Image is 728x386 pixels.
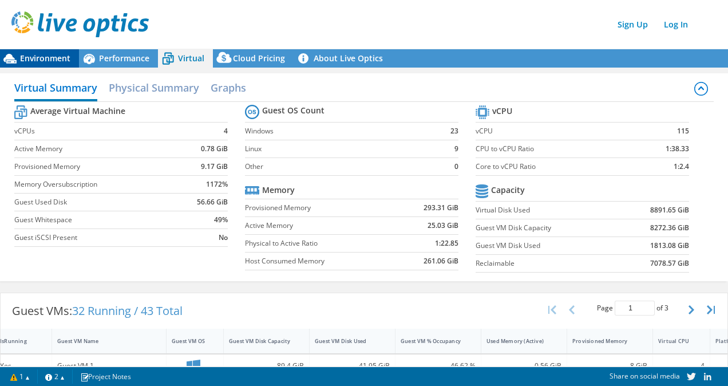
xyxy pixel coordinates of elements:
b: 0 [454,161,458,172]
label: Virtual Disk Used [476,204,620,216]
b: 9.17 GiB [201,161,228,172]
a: Sign Up [612,16,654,33]
div: 89.4 GiB [229,360,304,372]
div: 41.95 GiB [315,360,390,372]
label: Host Consumed Memory [245,255,397,267]
b: 7078.57 GiB [650,258,689,269]
div: 46.62 % [401,360,476,372]
b: 9 [454,143,458,155]
a: About Live Optics [294,49,391,68]
label: Guest VM Disk Used [476,240,620,251]
b: 8891.65 GiB [650,204,689,216]
div: Used Memory (Active) [486,337,548,345]
div: Provisioned Memory [572,337,634,345]
div: Guest VMs: [1,293,194,329]
span: Virtual [178,53,204,64]
div: Guest VM Name [57,337,147,345]
label: Guest Used Disk [14,196,181,208]
b: 8272.36 GiB [650,222,689,234]
span: Performance [99,53,149,64]
label: Active Memory [14,143,181,155]
label: Active Memory [245,220,397,231]
a: Project Notes [72,369,139,384]
b: 1:2.4 [674,161,689,172]
b: No [219,232,228,243]
div: Guest VM OS [172,337,204,345]
b: 261.06 GiB [424,255,458,267]
label: Guest Whitespace [14,214,181,226]
b: Memory [262,184,295,196]
div: Guest VM Disk Used [315,337,376,345]
div: Guest VM Disk Capacity [229,337,290,345]
h2: Graphs [211,76,246,99]
b: 4 [224,125,228,137]
div: 8 GiB [572,360,647,372]
div: Guest VM 1 [57,360,161,372]
label: Linux [245,143,439,155]
b: 115 [677,125,689,137]
div: Guest VM % Occupancy [401,337,462,345]
b: 0.78 GiB [201,143,228,155]
label: Other [245,161,439,172]
input: jump to page [615,301,655,316]
b: Average Virtual Machine [30,105,125,117]
b: 56.66 GiB [197,196,228,208]
label: vCPU [476,125,633,137]
span: Environment [20,53,70,64]
b: 49% [214,214,228,226]
b: 1172% [206,179,228,190]
b: Capacity [491,184,525,196]
label: CPU to vCPU Ratio [476,143,633,155]
label: Guest VM Disk Capacity [476,222,620,234]
a: 2 [37,369,73,384]
label: Windows [245,125,439,137]
span: 32 Running / 43 Total [72,303,183,318]
h2: Physical Summary [109,76,199,99]
label: Physical to Active Ratio [245,238,397,249]
label: vCPUs [14,125,181,137]
div: Virtual CPU [658,337,691,345]
h2: Virtual Summary [14,76,97,101]
label: Provisioned Memory [245,202,397,214]
label: Guest iSCSI Present [14,232,181,243]
label: Core to vCPU Ratio [476,161,633,172]
label: Provisioned Memory [14,161,181,172]
img: live_optics_svg.svg [11,11,149,37]
span: 3 [664,303,668,313]
div: 4 [658,360,705,372]
span: Page of [597,301,668,316]
b: 1:38.33 [666,143,689,155]
b: 293.31 GiB [424,202,458,214]
b: 1813.08 GiB [650,240,689,251]
span: Cloud Pricing [233,53,285,64]
b: Guest OS Count [262,105,325,116]
a: 1 [2,369,38,384]
div: 0.56 GiB [486,360,561,372]
b: 23 [450,125,458,137]
b: 1:22.85 [435,238,458,249]
label: Memory Oversubscription [14,179,181,190]
b: 25.03 GiB [428,220,458,231]
a: Log In [658,16,694,33]
b: vCPU [492,105,512,117]
span: Share on social media [610,371,680,381]
label: Reclaimable [476,258,620,269]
